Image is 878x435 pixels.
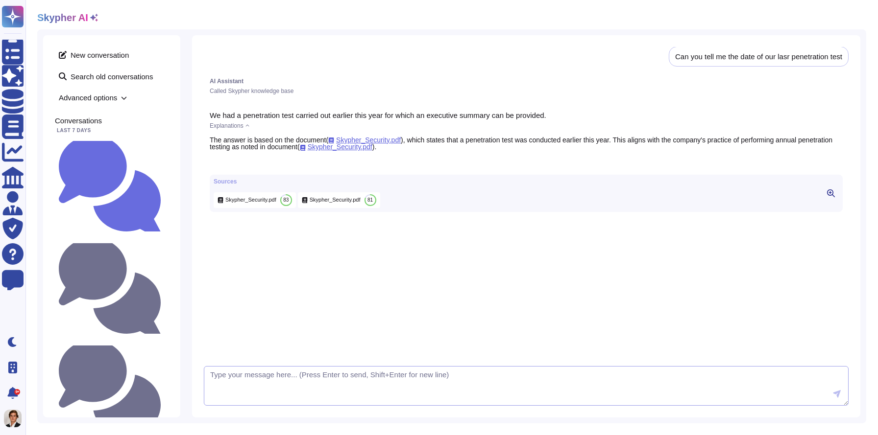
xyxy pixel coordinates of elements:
[210,112,843,119] p: We had a penetration test carried out earlier this year for which an executive summary can be pro...
[225,196,276,204] span: Skypher_Security.pdf
[55,90,169,105] span: Advanced options
[300,143,372,151] span: Click to preview this source
[210,88,293,94] span: Called Skypher knowledge base
[214,179,380,184] div: Sources
[214,192,296,208] div: Click to preview/edit this source
[326,136,403,144] span: ( )
[210,137,843,151] div: The answer is based on the document , which states that a penetration test was conducted earlier ...
[298,192,380,208] div: Click to preview/edit this source
[297,143,374,151] span: ( )
[310,196,361,204] span: Skypher_Security.pdf
[675,53,842,60] div: Can you tell me the date of our lasr penetration test
[328,136,401,144] span: Click to preview this source
[55,47,169,63] span: New conversation
[210,159,218,166] button: Copy this response
[14,389,20,395] div: 9+
[37,12,88,23] h2: Skypher AI
[367,198,373,203] span: 81
[210,123,244,129] span: Explanations
[55,128,169,133] div: Last 7 days
[210,78,843,84] div: AI Assistant
[4,410,22,427] img: user
[229,159,237,166] button: Dislike this response
[2,408,28,429] button: user
[283,198,289,203] span: 83
[55,117,169,124] div: Conversations
[823,187,839,199] button: Click to view sources in the right panel
[219,159,227,166] button: Like this response
[55,69,169,84] span: Search old conversations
